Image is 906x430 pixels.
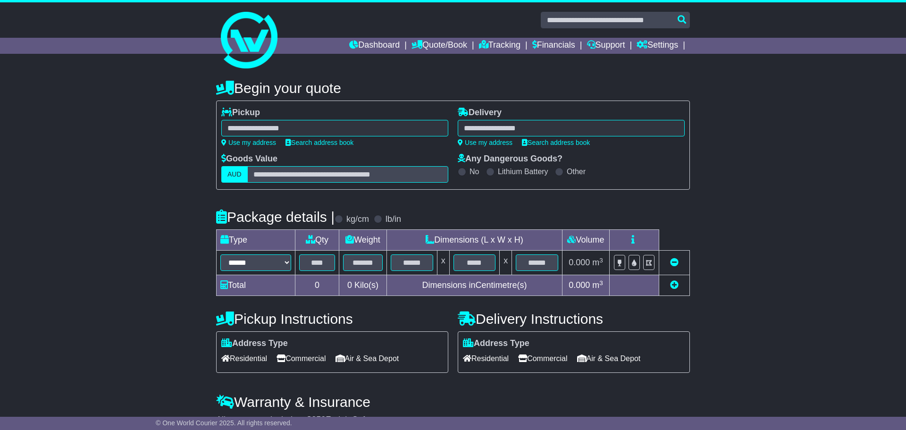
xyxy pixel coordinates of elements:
label: Address Type [221,338,288,349]
h4: Pickup Instructions [216,311,448,327]
label: Other [567,167,586,176]
td: Kilo(s) [339,275,387,296]
span: © One World Courier 2025. All rights reserved. [156,419,292,427]
td: x [437,251,449,275]
a: Settings [637,38,678,54]
td: Qty [295,230,339,251]
td: Dimensions in Centimetre(s) [386,275,562,296]
label: Pickup [221,108,260,118]
div: All our quotes include a $ FreightSafe warranty. [216,415,690,425]
label: Goods Value [221,154,277,164]
span: 0.000 [569,258,590,267]
td: Total [217,275,295,296]
span: Residential [463,351,509,366]
a: Support [587,38,625,54]
sup: 3 [599,279,603,287]
td: 0 [295,275,339,296]
label: No [470,167,479,176]
td: Weight [339,230,387,251]
a: Financials [532,38,575,54]
span: m [592,280,603,290]
h4: Begin your quote [216,80,690,96]
span: m [592,258,603,267]
a: Add new item [670,280,679,290]
a: Use my address [458,139,512,146]
span: 250 [311,415,326,424]
label: Delivery [458,108,502,118]
span: Air & Sea Depot [336,351,399,366]
span: Residential [221,351,267,366]
a: Dashboard [349,38,400,54]
a: Quote/Book [411,38,467,54]
label: kg/cm [346,214,369,225]
td: x [500,251,512,275]
span: Commercial [518,351,567,366]
span: Commercial [277,351,326,366]
label: AUD [221,166,248,183]
label: Any Dangerous Goods? [458,154,562,164]
a: Remove this item [670,258,679,267]
span: 0.000 [569,280,590,290]
label: Address Type [463,338,529,349]
h4: Delivery Instructions [458,311,690,327]
a: Use my address [221,139,276,146]
label: lb/in [386,214,401,225]
label: Lithium Battery [498,167,548,176]
span: 0 [347,280,352,290]
a: Search address book [522,139,590,146]
h4: Warranty & Insurance [216,394,690,410]
span: Air & Sea Depot [577,351,641,366]
a: Tracking [479,38,520,54]
td: Type [217,230,295,251]
td: Dimensions (L x W x H) [386,230,562,251]
h4: Package details | [216,209,335,225]
td: Volume [562,230,609,251]
sup: 3 [599,257,603,264]
a: Search address book [285,139,353,146]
